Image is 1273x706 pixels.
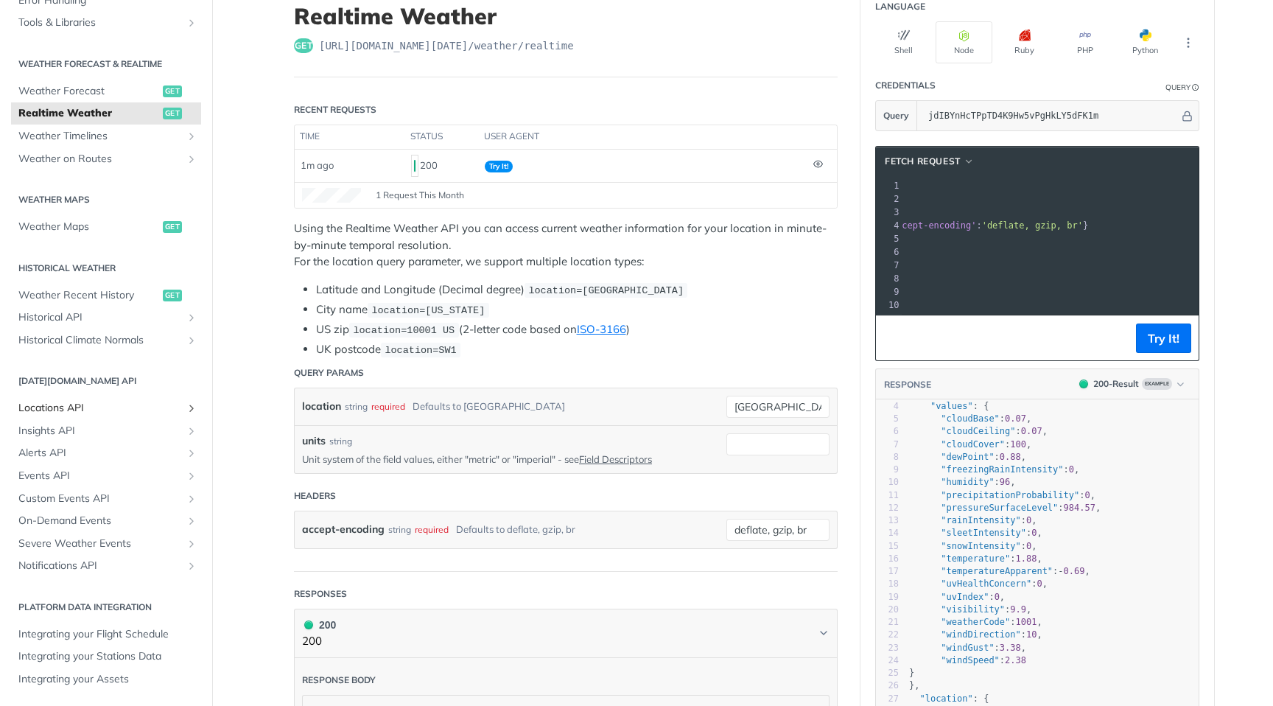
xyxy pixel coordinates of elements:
span: Historical Climate Normals [18,333,182,348]
a: Historical Climate NormalsShow subpages for Historical Climate Normals [11,329,201,352]
li: Latitude and Longitude (Decimal degree) [316,282,838,298]
h2: Weather Maps [11,193,201,206]
button: Show subpages for Alerts API [186,447,197,459]
a: Realtime Weatherget [11,102,201,125]
span: : , [909,503,1101,513]
span: Weather on Routes [18,152,182,167]
span: 0 [995,592,1000,602]
span: : { [909,401,989,411]
div: Query [1165,82,1190,93]
span: "cloudCeiling" [941,426,1015,436]
label: units [302,433,326,449]
span: "values" [930,401,973,411]
span: : , [909,553,1042,564]
a: Alerts APIShow subpages for Alerts API [11,442,201,464]
span: 0.07 [1021,426,1042,436]
span: location=[GEOGRAPHIC_DATA] [528,285,684,296]
li: UK postcode [316,341,838,358]
li: City name [316,301,838,318]
span: 10 [1026,629,1037,640]
span: get [163,85,182,97]
div: 8 [877,272,902,285]
div: 200 - Result [1093,377,1139,391]
span: 1 Request This Month [376,189,464,202]
div: 4 [877,219,902,232]
span: location=[US_STATE] [371,305,485,316]
div: Defaults to deflate, gzip, br [456,519,575,540]
div: Query Params [294,366,364,380]
span: Integrating your Stations Data [18,649,197,664]
span: 0 [1084,490,1090,500]
span: 100 [1010,439,1026,450]
div: 9 [876,464,899,476]
span: "temperature" [941,553,1010,564]
input: apikey [921,101,1179,130]
button: Show subpages for Historical API [186,312,197,324]
span: fetch Request [885,155,961,168]
button: Show subpages for Severe Weather Events [186,538,197,550]
div: 17 [876,565,899,578]
div: 200 [411,153,473,178]
h1: Realtime Weather [294,3,838,29]
button: Hide [1179,108,1195,123]
div: QueryInformation [1165,82,1199,93]
span: Realtime Weather [18,106,159,121]
a: Tools & LibrariesShow subpages for Tools & Libraries [11,12,201,34]
span: : , [909,643,1026,653]
span: Locations API [18,401,182,416]
p: 200 [302,633,336,650]
span: 0 [1037,579,1042,589]
span: 200 [1079,380,1088,388]
span: : [909,655,1026,665]
span: Weather Timelines [18,129,182,144]
a: Severe Weather EventsShow subpages for Severe Weather Events [11,533,201,555]
div: Responses [294,587,347,601]
a: Custom Events APIShow subpages for Custom Events API [11,488,201,510]
div: 26 [876,679,899,692]
svg: More ellipsis [1182,36,1195,49]
p: Using the Realtime Weather API you can access current weather information for your location in mi... [294,220,838,270]
div: string [345,396,368,417]
span: "weatherCode" [941,617,1010,627]
a: Integrating your Flight Schedule [11,623,201,646]
span: Integrating your Flight Schedule [18,627,197,642]
div: required [371,396,405,417]
span: Alerts API [18,446,182,461]
button: Show subpages for Locations API [186,402,197,414]
span: get [294,38,313,53]
span: Insights API [18,424,182,438]
span: : , [909,413,1031,424]
span: 0.69 [1064,566,1085,576]
div: 6 [876,425,899,438]
button: Show subpages for Notifications API [186,560,197,572]
a: Weather TimelinesShow subpages for Weather Timelines [11,125,201,147]
span: "temperatureApparent" [941,566,1053,576]
th: user agent [479,125,807,149]
a: Weather Mapsget [11,216,201,238]
span: get [163,108,182,119]
span: : , [909,426,1048,436]
span: : , [909,592,1005,602]
div: 3 [877,206,902,219]
span: 0 [1026,515,1031,525]
button: More Languages [1177,32,1199,54]
div: 8 [876,451,899,464]
button: Try It! [1136,324,1191,353]
button: Show subpages for Weather Timelines [186,130,197,142]
span: 1001 [1016,617,1037,627]
div: Credentials [875,79,936,92]
a: Historical APIShow subpages for Historical API [11,307,201,329]
h2: Historical Weather [11,262,201,275]
i: Information [1192,84,1199,91]
span: Notifications API [18,559,182,573]
span: - [1058,566,1063,576]
span: Historical API [18,310,182,325]
button: Show subpages for Events API [186,470,197,482]
span: 200 [414,160,415,172]
span: Weather Maps [18,220,159,234]
span: : , [909,515,1037,525]
span: : , [909,464,1079,475]
div: Headers [294,489,336,503]
span: 0.88 [1000,452,1021,462]
button: 200200-ResultExample [1072,377,1191,391]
